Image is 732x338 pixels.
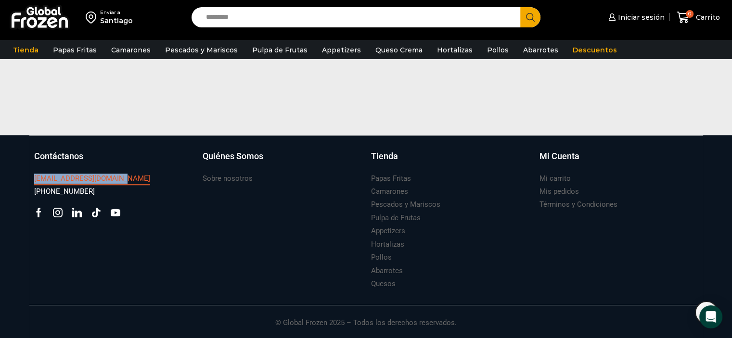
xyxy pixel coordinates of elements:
[106,41,155,59] a: Camarones
[371,225,405,238] a: Appetizers
[371,212,421,225] a: Pulpa de Frutas
[371,277,396,290] a: Quesos
[616,13,665,22] span: Iniciar sesión
[371,252,392,263] h3: Pollos
[371,174,411,184] h3: Papas Fritas
[371,279,396,289] h3: Quesos
[29,305,703,328] p: © Global Frozen 2025 – Todos los derechos reservados.
[34,150,193,172] a: Contáctanos
[539,200,617,210] h3: Términos y Condiciones
[539,150,698,172] a: Mi Cuenta
[371,41,427,59] a: Queso Crema
[482,41,514,59] a: Pollos
[34,185,95,198] a: [PHONE_NUMBER]
[247,41,312,59] a: Pulpa de Frutas
[203,172,253,185] a: Sobre nosotros
[568,41,622,59] a: Descuentos
[317,41,366,59] a: Appetizers
[539,187,579,197] h3: Mis pedidos
[371,213,421,223] h3: Pulpa de Frutas
[693,13,720,22] span: Carrito
[34,187,95,197] h3: [PHONE_NUMBER]
[539,172,571,185] a: Mi carrito
[203,150,263,163] h3: Quiénes Somos
[699,305,722,328] div: Open Intercom Messenger
[539,174,571,184] h3: Mi carrito
[203,174,253,184] h3: Sobre nosotros
[539,198,617,211] a: Términos y Condiciones
[48,41,102,59] a: Papas Fritas
[539,185,579,198] a: Mis pedidos
[674,6,722,29] a: 0 Carrito
[86,9,100,25] img: address-field-icon.svg
[371,150,398,163] h3: Tienda
[8,41,43,59] a: Tienda
[34,150,83,163] h3: Contáctanos
[371,239,404,250] h3: Hortalizas
[371,264,403,277] a: Abarrotes
[520,7,540,27] button: Search button
[371,198,440,211] a: Pescados y Mariscos
[371,150,530,172] a: Tienda
[686,10,693,18] span: 0
[203,150,361,172] a: Quiénes Somos
[371,226,405,236] h3: Appetizers
[160,41,243,59] a: Pescados y Mariscos
[432,41,477,59] a: Hortalizas
[371,187,408,197] h3: Camarones
[371,172,411,185] a: Papas Fritas
[518,41,563,59] a: Abarrotes
[606,8,665,27] a: Iniciar sesión
[539,150,579,163] h3: Mi Cuenta
[371,185,408,198] a: Camarones
[34,174,150,184] h3: [EMAIL_ADDRESS][DOMAIN_NAME]
[371,238,404,251] a: Hortalizas
[34,172,150,185] a: [EMAIL_ADDRESS][DOMAIN_NAME]
[371,200,440,210] h3: Pescados y Mariscos
[371,266,403,276] h3: Abarrotes
[100,9,133,16] div: Enviar a
[100,16,133,25] div: Santiago
[371,251,392,264] a: Pollos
